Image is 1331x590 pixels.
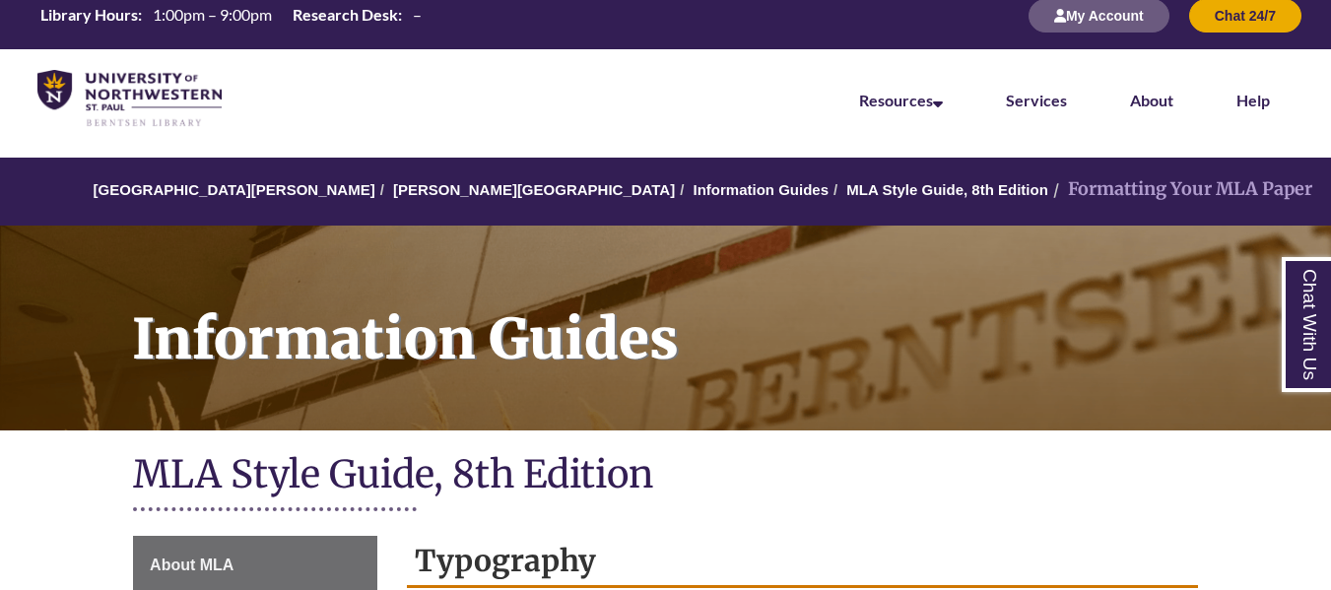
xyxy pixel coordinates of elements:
[285,4,405,26] th: Research Desk:
[413,5,422,24] span: –
[1029,7,1169,24] a: My Account
[110,226,1331,405] h1: Information Guides
[407,536,1198,588] h2: Typography
[94,181,375,198] a: [GEOGRAPHIC_DATA][PERSON_NAME]
[694,181,830,198] a: Information Guides
[859,91,943,109] a: Resources
[133,450,1198,502] h1: MLA Style Guide, 8th Edition
[150,557,233,573] span: About MLA
[1130,91,1173,109] a: About
[33,4,430,28] a: Hours Today
[1006,91,1067,109] a: Services
[33,4,430,26] table: Hours Today
[33,4,145,26] th: Library Hours:
[393,181,675,198] a: [PERSON_NAME][GEOGRAPHIC_DATA]
[1189,7,1301,24] a: Chat 24/7
[1048,175,1312,204] li: Formatting Your MLA Paper
[153,5,272,24] span: 1:00pm – 9:00pm
[846,181,1047,198] a: MLA Style Guide, 8th Edition
[37,70,222,128] img: UNWSP Library Logo
[1236,91,1270,109] a: Help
